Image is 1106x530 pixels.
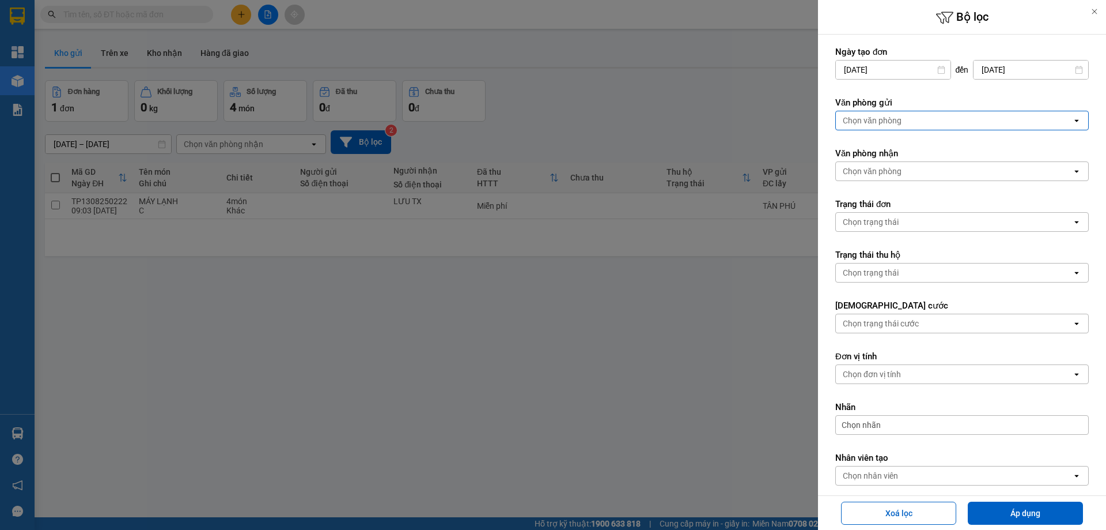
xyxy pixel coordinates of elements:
label: Ngày tạo đơn [835,46,1089,58]
svg: open [1072,370,1081,379]
svg: open [1072,167,1081,176]
button: Xoá lọc [841,502,956,525]
label: Văn phòng gửi [835,97,1089,108]
svg: open [1072,471,1081,480]
label: Trạng thái thu hộ [835,249,1089,261]
span: đến [956,64,969,76]
label: Nhãn [835,401,1089,413]
div: Chọn văn phòng [843,115,902,126]
svg: open [1072,217,1081,227]
svg: open [1072,116,1081,125]
div: Chọn nhân viên [843,470,898,482]
div: Chọn đơn vị tính [843,369,901,380]
input: Select a date. [836,61,950,79]
label: [DEMOGRAPHIC_DATA] cước [835,300,1089,311]
div: Chọn văn phòng [843,166,902,177]
input: Select a date. [974,61,1088,79]
span: Chọn nhãn [842,419,881,431]
div: Chọn trạng thái cước [843,318,919,329]
label: Đơn vị tính [835,351,1089,362]
div: Chọn trạng thái [843,216,899,228]
svg: open [1072,319,1081,328]
label: Nhân viên tạo [835,452,1089,464]
div: Chọn trạng thái [843,267,899,279]
label: Văn phòng nhận [835,148,1089,159]
svg: open [1072,268,1081,277]
h6: Bộ lọc [818,9,1106,27]
button: Áp dụng [968,502,1083,525]
label: Trạng thái đơn [835,198,1089,210]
